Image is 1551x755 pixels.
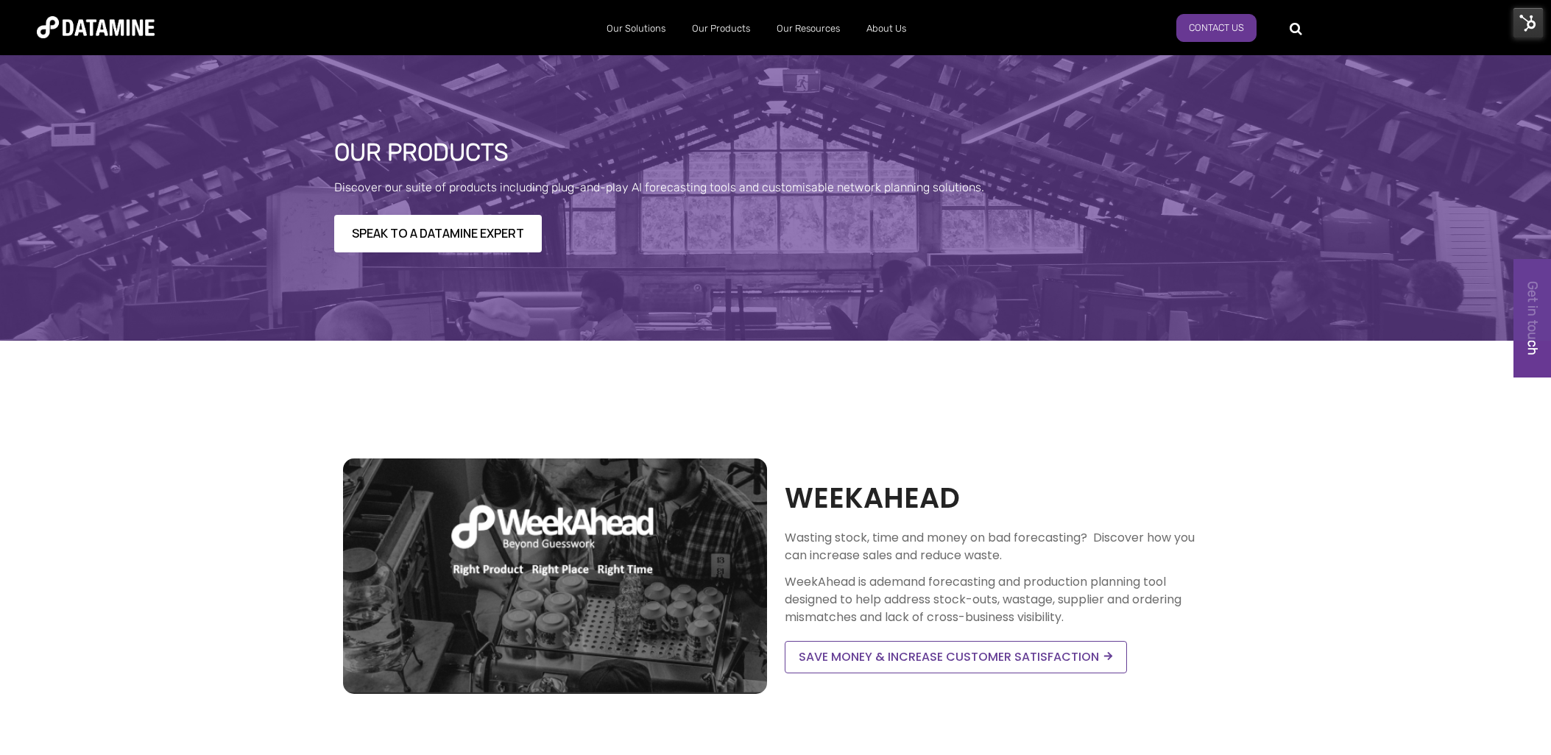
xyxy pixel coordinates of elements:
[593,10,679,48] a: Our Solutions
[763,10,853,48] a: Our Resources
[334,140,1218,166] h1: Our products
[334,215,542,252] a: SPEAK TO A DATAMINE EXPERT
[785,478,1209,517] h2: WEEKAHEAD
[334,180,984,194] span: Discover our suite of products including plug-and-play AI forecasting tools and customisable netw...
[785,641,1127,673] a: SAVE MONEY & INCREASE CUSTOMER SATISFACTION
[785,573,1181,625] span: demand forecasting and production planning tool designed to help address stock-outs, wastage, sup...
[1176,14,1257,42] a: Contact us
[1513,7,1544,38] img: HubSpot Tools Menu Toggle
[785,573,877,590] span: WeekAhead is a
[37,16,155,38] img: Datamine
[853,10,919,48] a: About Us
[785,529,1195,564] span: Wasting stock, time and money on bad forecasting? Discover how you can increase sales and reduce ...
[679,10,763,48] a: Our Products
[343,458,767,694] img: weekahead banner 3-1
